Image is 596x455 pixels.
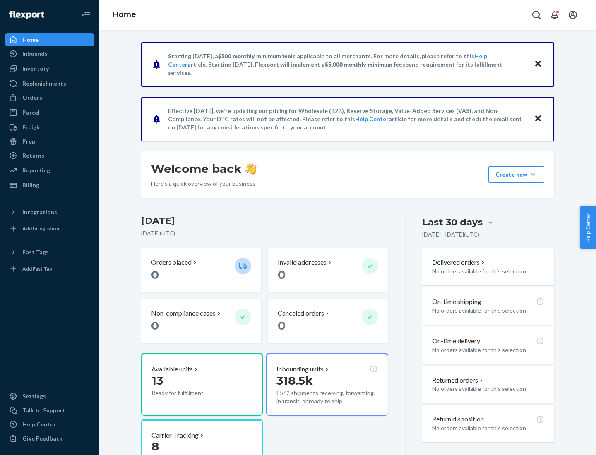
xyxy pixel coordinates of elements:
[22,406,65,414] div: Talk to Support
[5,418,94,431] a: Help Center
[355,115,389,122] a: Help Center
[432,385,544,393] p: No orders available for this selection
[22,151,44,160] div: Returns
[276,389,377,405] p: 8562 shipments receiving, forwarding, in transit, or ready to ship
[22,265,52,272] div: Add Fast Tag
[5,62,94,75] a: Inventory
[5,262,94,275] a: Add Fast Tag
[22,137,35,146] div: Prep
[141,248,261,292] button: Orders placed 0
[5,179,94,192] a: Billing
[5,164,94,177] a: Reporting
[488,166,544,183] button: Create new
[276,364,324,374] p: Inbounding units
[5,33,94,46] a: Home
[78,7,94,23] button: Close Navigation
[5,47,94,60] a: Inbounds
[546,7,563,23] button: Open notifications
[141,299,261,343] button: Non-compliance cases 0
[151,439,159,453] span: 8
[141,214,388,227] h3: [DATE]
[22,166,50,175] div: Reporting
[22,434,62,443] div: Give Feedback
[22,420,56,429] div: Help Center
[268,299,388,343] button: Canceled orders 0
[278,309,324,318] p: Canceled orders
[5,206,94,219] button: Integrations
[22,208,57,216] div: Integrations
[5,222,94,235] a: Add Integration
[5,77,94,90] a: Replenishments
[151,364,193,374] p: Available units
[141,353,263,416] button: Available units13Ready for fulfillment
[432,376,485,385] button: Returned orders
[151,180,257,188] p: Here’s a quick overview of your business
[5,121,94,134] a: Freight
[22,79,66,88] div: Replenishments
[276,374,313,388] span: 318.5k
[168,107,526,132] p: Effective [DATE], we're updating our pricing for Wholesale (B2B), Reserve Storage, Value-Added Se...
[5,246,94,259] button: Fast Tags
[22,36,39,44] div: Home
[533,113,543,125] button: Close
[22,225,59,232] div: Add Integration
[151,431,199,440] p: Carrier Tracking
[432,297,481,307] p: On-time shipping
[218,53,291,60] span: $500 monthly minimum fee
[106,3,143,27] ol: breadcrumbs
[5,432,94,445] button: Give Feedback
[22,108,40,117] div: Parcel
[5,404,94,417] a: Talk to Support
[5,91,94,104] a: Orders
[22,50,48,58] div: Inbounds
[580,206,596,249] button: Help Center
[151,318,159,333] span: 0
[22,93,42,102] div: Orders
[278,268,286,282] span: 0
[22,248,49,256] div: Fast Tags
[422,216,483,229] div: Last 30 days
[268,248,388,292] button: Invalid addresses 0
[151,258,192,267] p: Orders placed
[432,336,480,346] p: On-time delivery
[22,123,43,132] div: Freight
[5,390,94,403] a: Settings
[22,65,49,73] div: Inventory
[5,135,94,148] a: Prep
[432,346,544,354] p: No orders available for this selection
[141,229,388,237] p: [DATE] ( UTC )
[9,11,44,19] img: Flexport logo
[151,268,159,282] span: 0
[278,318,286,333] span: 0
[151,309,216,318] p: Non-compliance cases
[151,374,163,388] span: 13
[565,7,581,23] button: Open account menu
[151,389,228,397] p: Ready for fulfillment
[533,58,543,70] button: Close
[151,161,257,176] h1: Welcome back
[168,52,526,77] p: Starting [DATE], a is applicable to all merchants. For more details, please refer to this article...
[432,424,544,432] p: No orders available for this selection
[5,106,94,119] a: Parcel
[22,392,46,400] div: Settings
[528,7,545,23] button: Open Search Box
[266,353,388,416] button: Inbounding units318.5k8562 shipments receiving, forwarding, in transit, or ready to ship
[278,258,327,267] p: Invalid addresses
[325,61,402,68] span: $5,000 monthly minimum fee
[422,230,479,239] p: [DATE] - [DATE] ( UTC )
[245,163,257,175] img: hand-wave emoji
[113,10,136,19] a: Home
[432,258,486,267] button: Delivered orders
[5,149,94,162] a: Returns
[432,307,544,315] p: No orders available for this selection
[432,267,544,275] p: No orders available for this selection
[22,181,39,189] div: Billing
[432,414,484,424] p: Return disposition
